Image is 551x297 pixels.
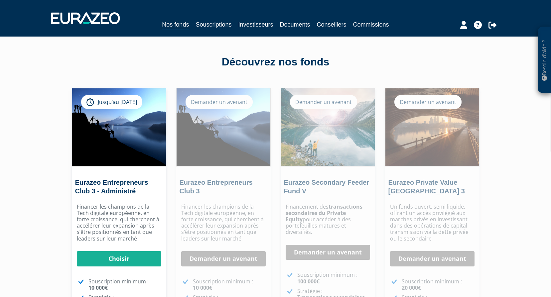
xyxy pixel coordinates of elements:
a: Eurazeo Entrepreneurs Club 3 [180,179,253,195]
div: Découvrez nos fonds [86,54,465,70]
a: Choisir [77,251,161,266]
p: Besoin d'aide ? [541,30,548,90]
strong: 20 000€ [402,284,421,291]
a: Investisseurs [238,20,273,29]
img: Eurazeo Secondary Feeder Fund V [281,88,375,166]
strong: transactions secondaires du Private Equity [286,203,362,223]
img: Eurazeo Private Value Europe 3 [385,88,479,166]
p: Financer les champions de la Tech digitale européenne, en forte croissance, qui cherchent à accél... [181,204,266,242]
a: Demander un avenant [181,251,266,266]
p: Souscription minimum : [402,278,475,291]
div: Demander un avenant [394,95,462,109]
a: Eurazeo Secondary Feeder Fund V [284,179,369,195]
strong: 100 000€ [297,278,320,285]
a: Eurazeo Private Value [GEOGRAPHIC_DATA] 3 [388,179,465,195]
p: Souscription minimum : [297,272,370,284]
img: Eurazeo Entrepreneurs Club 3 [177,88,270,166]
a: Documents [280,20,310,29]
div: Jusqu’au [DATE] [81,95,142,109]
p: Souscription minimum : [88,278,161,291]
div: Demander un avenant [290,95,357,109]
a: Souscriptions [196,20,231,29]
p: Un fonds ouvert, semi liquide, offrant un accès privilégié aux marchés privés en investissant dan... [390,204,475,242]
p: Financer les champions de la Tech digitale européenne, en forte croissance, qui cherchent à accél... [77,204,161,242]
img: 1732889491-logotype_eurazeo_blanc_rvb.png [51,12,120,24]
a: Conseillers [317,20,346,29]
strong: 10 000€ [193,284,212,291]
a: Eurazeo Entrepreneurs Club 3 - Administré [75,179,148,195]
a: Nos fonds [162,20,189,30]
a: Commissions [353,20,389,29]
div: Demander un avenant [186,95,253,109]
img: Eurazeo Entrepreneurs Club 3 - Administré [72,88,166,166]
p: Financement des pour accéder à des portefeuilles matures et diversifiés. [286,204,370,236]
p: Souscription minimum : [193,278,266,291]
a: Demander un avenant [286,245,370,260]
strong: 10 000€ [88,284,108,291]
a: Demander un avenant [390,251,475,266]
